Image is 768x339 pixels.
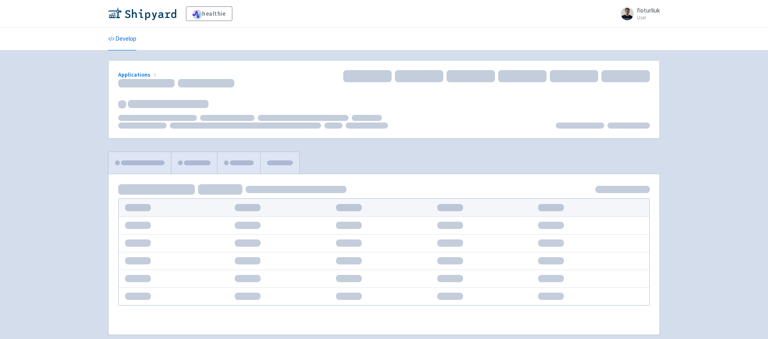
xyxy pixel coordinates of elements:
[118,71,158,78] a: Applications
[637,6,660,14] span: fioturliuk
[637,15,660,20] small: User
[186,6,232,21] a: healthie
[616,7,660,20] a: fioturliuk User
[108,28,136,50] a: Develop
[108,7,176,20] img: Shipyard logo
